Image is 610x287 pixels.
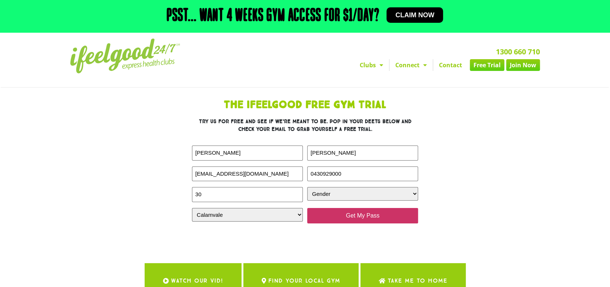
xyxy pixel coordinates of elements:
a: 1300 660 710 [496,47,540,57]
h1: The IfeelGood Free Gym Trial [144,100,466,110]
span: Claim now [395,12,434,18]
a: Contact [433,59,468,71]
input: LAST NAME [307,146,418,161]
a: Join Now [506,59,540,71]
a: Connect [389,59,433,71]
h2: Psst... Want 4 weeks gym access for $1/day? [167,7,379,25]
input: AGE [192,187,303,202]
a: Claim now [386,7,443,23]
input: FIRST NAME [192,146,303,161]
input: Email [192,166,303,182]
h3: Try us for free and see if we’re meant to be. Pop in your deets below and check your email to gra... [192,118,418,133]
a: Free Trial [470,59,504,71]
input: PHONE [307,166,418,182]
nav: Menu [237,59,540,71]
input: Get My Pass [307,208,418,223]
a: Clubs [354,59,389,71]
